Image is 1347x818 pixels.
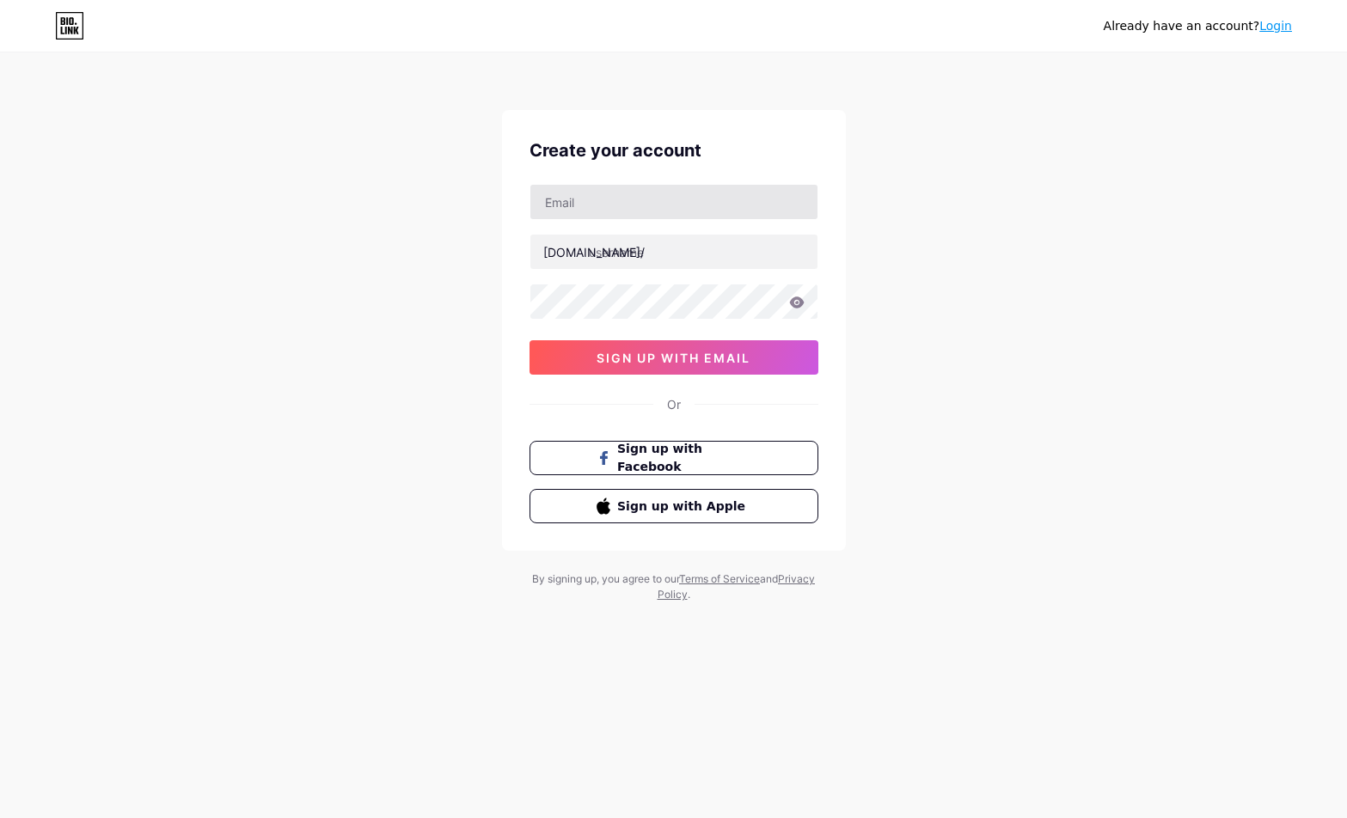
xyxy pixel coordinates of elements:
span: Sign up with Apple [617,498,750,516]
a: Login [1259,19,1292,33]
input: Email [530,185,817,219]
button: Sign up with Apple [530,489,818,523]
span: Sign up with Facebook [617,440,750,476]
span: sign up with email [597,351,750,365]
a: Terms of Service [679,572,760,585]
input: username [530,235,817,269]
div: [DOMAIN_NAME]/ [543,243,645,261]
div: Create your account [530,137,818,163]
div: Already have an account? [1104,17,1292,35]
div: By signing up, you agree to our and . [528,571,820,602]
button: sign up with email [530,340,818,375]
button: Sign up with Facebook [530,441,818,475]
div: Or [667,395,681,413]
